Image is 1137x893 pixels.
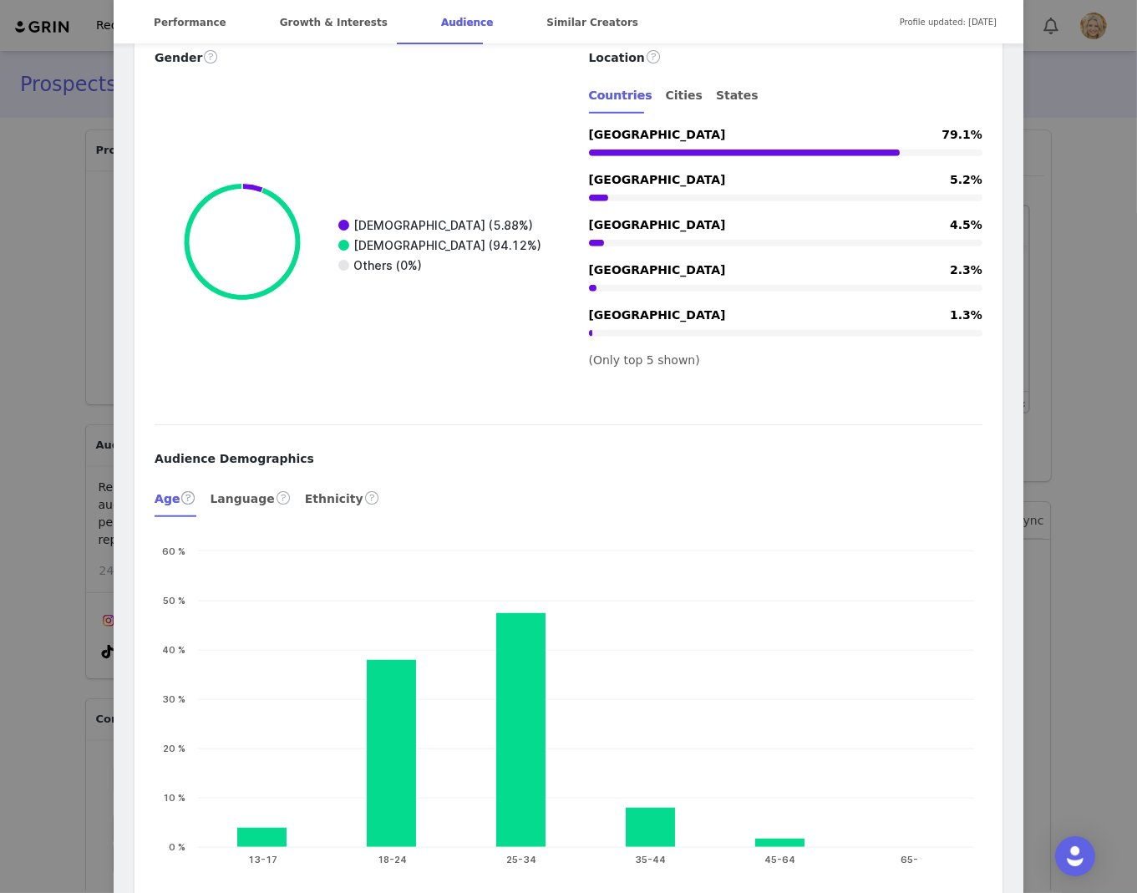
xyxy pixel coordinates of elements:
[353,258,422,272] text: Others (0%)
[942,126,982,144] span: 79.1%
[155,47,548,67] div: Gender
[155,450,982,468] div: Audience Demographics
[305,478,380,518] div: Ethnicity
[162,644,185,656] text: 40 %
[353,238,541,252] text: [DEMOGRAPHIC_DATA] (94.12%)
[901,854,918,865] text: 65-
[764,854,795,865] text: 45-64
[169,841,185,853] text: 0 %
[210,478,291,518] div: Language
[636,854,667,865] text: 35-44
[162,545,185,557] text: 60 %
[900,3,997,41] span: Profile updated: [DATE]
[589,218,726,231] span: [GEOGRAPHIC_DATA]
[506,854,536,865] text: 25-34
[589,308,726,322] span: [GEOGRAPHIC_DATA]
[589,47,982,67] div: Location
[950,216,982,234] span: 4.5%
[162,693,185,705] text: 30 %
[589,353,700,367] span: (Only top 5 shown)
[13,13,579,32] body: Rich Text Area. Press ALT-0 for help.
[353,218,533,232] text: [DEMOGRAPHIC_DATA] (5.88%)
[155,478,196,518] div: Age
[716,77,759,114] div: States
[666,77,703,114] div: Cities
[1055,836,1095,876] div: Open Intercom Messenger
[589,128,726,141] span: [GEOGRAPHIC_DATA]
[163,743,185,754] text: 20 %
[589,77,652,114] div: Countries
[589,173,726,186] span: [GEOGRAPHIC_DATA]
[248,854,277,865] text: 13-17
[378,854,407,865] text: 18-24
[589,263,726,277] span: [GEOGRAPHIC_DATA]
[950,171,982,189] span: 5.2%
[950,261,982,279] span: 2.3%
[950,307,982,324] span: 1.3%
[163,595,185,606] text: 50 %
[163,792,185,804] text: 10 %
